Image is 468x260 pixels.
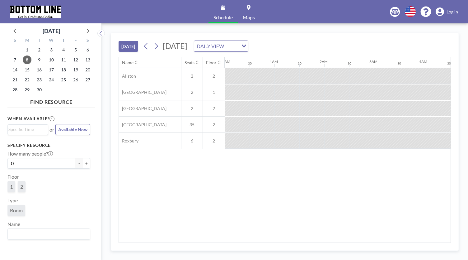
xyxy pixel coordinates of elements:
[8,229,90,239] div: Search for option
[119,106,166,111] span: [GEOGRAPHIC_DATA]
[11,75,19,84] span: Sunday, September 21, 2025
[83,46,92,54] span: Saturday, September 6, 2025
[69,37,82,45] div: F
[119,89,166,95] span: [GEOGRAPHIC_DATA]
[11,55,19,64] span: Sunday, September 7, 2025
[163,41,187,51] span: [DATE]
[181,73,203,79] span: 2
[83,65,92,74] span: Saturday, September 20, 2025
[195,42,225,50] span: DAILY VIEW
[203,138,225,144] span: 2
[181,106,203,111] span: 2
[49,127,54,133] span: or
[181,138,203,144] span: 6
[419,59,427,64] div: 4AM
[203,73,225,79] span: 2
[59,65,68,74] span: Thursday, September 18, 2025
[119,122,166,128] span: [GEOGRAPHIC_DATA]
[59,46,68,54] span: Thursday, September 4, 2025
[35,65,44,74] span: Tuesday, September 16, 2025
[119,73,136,79] span: Allston
[47,55,56,64] span: Wednesday, September 10, 2025
[226,42,238,50] input: Search for option
[23,65,31,74] span: Monday, September 15, 2025
[447,61,451,65] div: 30
[119,138,138,144] span: Roxbury
[35,85,44,94] span: Tuesday, September 30, 2025
[220,59,230,64] div: 12AM
[7,96,95,105] h4: FIND RESOURCE
[8,126,44,133] input: Search for option
[436,7,458,16] a: Log in
[243,15,255,20] span: Maps
[45,37,58,45] div: W
[206,60,217,65] div: Floor
[59,75,68,84] span: Thursday, September 25, 2025
[33,37,45,45] div: T
[58,127,87,132] span: Available Now
[75,158,83,169] button: -
[203,106,225,111] span: 2
[11,85,19,94] span: Sunday, September 28, 2025
[298,61,302,65] div: 30
[270,59,278,64] div: 1AM
[82,37,94,45] div: S
[71,55,80,64] span: Friday, September 12, 2025
[71,65,80,74] span: Friday, September 19, 2025
[181,89,203,95] span: 2
[397,61,401,65] div: 30
[35,46,44,54] span: Tuesday, September 2, 2025
[43,26,60,35] div: [DATE]
[23,55,31,64] span: Monday, September 8, 2025
[11,65,19,74] span: Sunday, September 14, 2025
[10,207,23,214] span: Room
[71,75,80,84] span: Friday, September 26, 2025
[83,55,92,64] span: Saturday, September 13, 2025
[203,89,225,95] span: 1
[47,75,56,84] span: Wednesday, September 24, 2025
[185,60,194,65] div: Seats
[20,184,23,190] span: 2
[7,142,90,148] h3: Specify resource
[71,46,80,54] span: Friday, September 5, 2025
[59,55,68,64] span: Thursday, September 11, 2025
[213,15,233,20] span: Schedule
[35,75,44,84] span: Tuesday, September 23, 2025
[181,122,203,128] span: 35
[248,61,252,65] div: 30
[35,55,44,64] span: Tuesday, September 9, 2025
[7,174,19,180] label: Floor
[9,37,21,45] div: S
[23,75,31,84] span: Monday, September 22, 2025
[320,59,328,64] div: 2AM
[57,37,69,45] div: T
[194,41,248,51] div: Search for option
[122,60,133,65] div: Name
[203,122,225,128] span: 2
[23,85,31,94] span: Monday, September 29, 2025
[23,46,31,54] span: Monday, September 1, 2025
[447,9,458,15] span: Log in
[83,158,90,169] button: +
[8,230,87,238] input: Search for option
[10,6,61,18] img: organization-logo
[10,184,13,190] span: 1
[8,125,48,134] div: Search for option
[55,124,90,135] button: Available Now
[348,61,351,65] div: 30
[119,41,138,52] button: [DATE]
[47,46,56,54] span: Wednesday, September 3, 2025
[7,197,18,204] label: Type
[83,75,92,84] span: Saturday, September 27, 2025
[369,59,377,64] div: 3AM
[21,37,33,45] div: M
[7,221,20,227] label: Name
[7,151,53,157] label: How many people?
[47,65,56,74] span: Wednesday, September 17, 2025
